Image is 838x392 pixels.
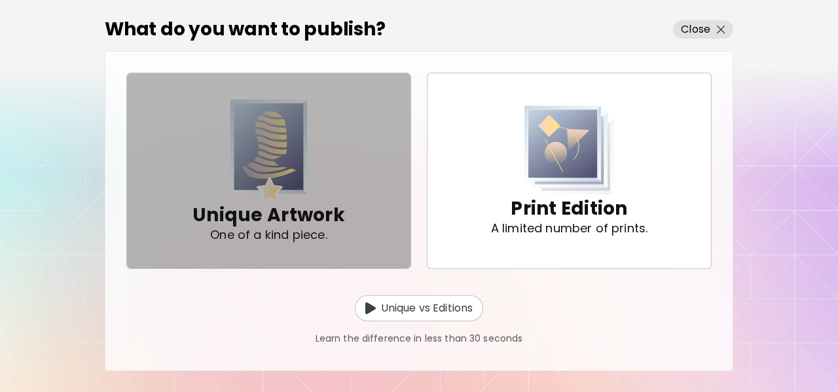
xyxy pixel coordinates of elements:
p: A limited number of prints. [491,222,648,235]
img: Unique vs Edition [365,302,376,314]
p: Learn the difference in less than 30 seconds [316,332,523,346]
img: Print Edition [524,105,615,195]
p: One of a kind piece. [210,228,327,241]
button: Print EditionPrint EditionA limited number of prints. [427,73,712,269]
p: Unique vs Editions [381,300,473,316]
button: Unique ArtworkUnique ArtworkOne of a kind piece. [126,73,411,269]
img: Unique Artwork [230,99,308,202]
button: Unique vs EditionUnique vs Editions [355,295,484,321]
p: Print Edition [511,196,627,222]
p: Unique Artwork [192,202,345,228]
